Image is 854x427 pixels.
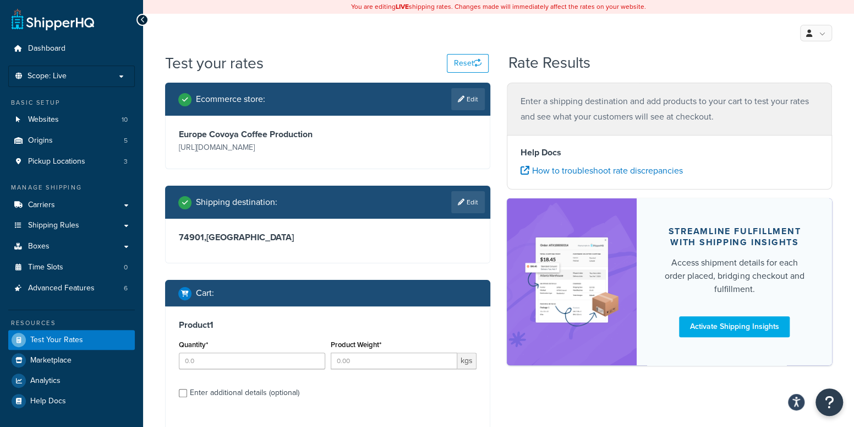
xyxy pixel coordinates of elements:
li: Advanced Features [8,278,135,299]
input: 0.00 [331,353,458,369]
label: Product Weight* [331,340,381,349]
a: Edit [451,88,485,110]
span: 6 [124,284,128,293]
a: Boxes [8,236,135,257]
a: Help Docs [8,391,135,411]
a: Shipping Rules [8,215,135,236]
a: Marketplace [8,350,135,370]
b: LIVE [396,2,409,12]
button: Open Resource Center [815,388,843,416]
a: Advanced Features6 [8,278,135,299]
h2: Rate Results [508,55,590,72]
span: 10 [122,115,128,125]
div: Streamline Fulfillment with Shipping Insights [663,226,806,248]
a: Test Your Rates [8,330,135,350]
div: Enter additional details (optional) [190,385,299,401]
span: Help Docs [30,397,66,406]
label: Quantity* [179,340,208,349]
li: Websites [8,110,135,130]
span: 3 [124,157,128,166]
a: Origins5 [8,131,135,151]
h3: Product 1 [179,320,477,331]
div: Resources [8,318,135,328]
h1: Test your rates [165,52,264,74]
span: Dashboard [28,44,65,53]
span: Pickup Locations [28,157,85,166]
span: Marketplace [30,356,72,365]
a: Carriers [8,195,135,215]
img: feature-image-si-e24932ea9b9fcd0ff835db86be1ff8d589347e8876e1638d903ea230a36726be.png [523,215,620,348]
span: Advanced Features [28,284,95,293]
a: Websites10 [8,110,135,130]
a: Pickup Locations3 [8,152,135,172]
button: Reset [447,54,489,73]
li: Origins [8,131,135,151]
h4: Help Docs [521,146,818,159]
a: Edit [451,191,485,213]
span: Websites [28,115,59,125]
a: Dashboard [8,39,135,59]
a: Time Slots0 [8,257,135,278]
a: Activate Shipping Insights [679,316,790,337]
h2: Shipping destination : [196,197,277,207]
span: Time Slots [28,263,63,272]
h2: Ecommerce store : [196,94,265,104]
span: Shipping Rules [28,221,79,230]
span: 5 [124,136,128,145]
div: Basic Setup [8,98,135,107]
p: Enter a shipping destination and add products to your cart to test your rates and see what your c... [521,94,818,125]
input: 0.0 [179,353,325,369]
span: Boxes [28,242,50,251]
h2: Cart : [196,288,214,298]
div: Manage Shipping [8,183,135,192]
span: Scope: Live [28,72,67,81]
div: Access shipment details for each order placed, bridging checkout and fulfillment. [663,256,806,296]
p: [URL][DOMAIN_NAME] [179,140,325,155]
span: 0 [124,263,128,272]
li: Time Slots [8,257,135,278]
span: Origins [28,136,53,145]
li: Pickup Locations [8,152,135,172]
input: Enter additional details (optional) [179,389,187,397]
span: kgs [457,353,477,369]
span: Test Your Rates [30,336,83,345]
h3: Europe Covoya Coffee Production [179,129,325,140]
h3: 74901 , [GEOGRAPHIC_DATA] [179,232,477,243]
span: Carriers [28,201,55,210]
a: Analytics [8,371,135,391]
a: How to troubleshoot rate discrepancies [521,164,683,177]
span: Analytics [30,376,61,386]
